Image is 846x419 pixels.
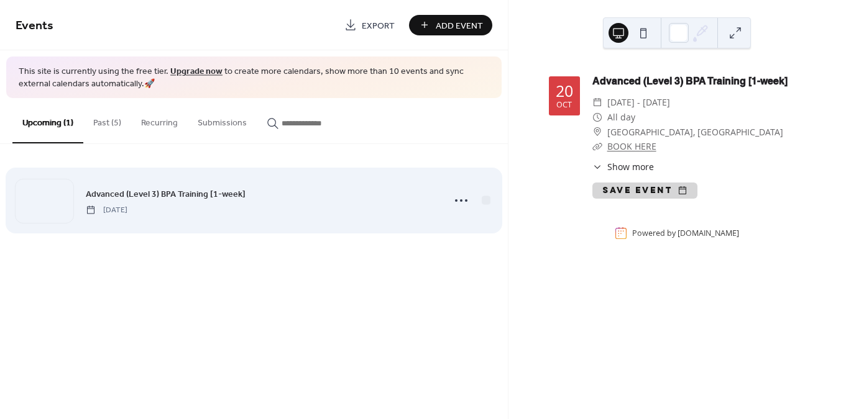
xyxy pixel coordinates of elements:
[86,187,246,201] a: Advanced (Level 3) BPA Training [1-week]
[19,66,489,90] span: This site is currently using the free tier. to create more calendars, show more than 10 events an...
[131,98,188,142] button: Recurring
[335,15,404,35] a: Export
[556,83,573,99] div: 20
[556,101,572,109] div: Oct
[592,139,602,154] div: ​
[188,98,257,142] button: Submissions
[592,125,602,140] div: ​
[607,160,654,173] span: Show more
[409,15,492,35] button: Add Event
[83,98,131,142] button: Past (5)
[678,228,739,238] a: [DOMAIN_NAME]
[607,110,635,125] span: All day
[592,95,602,110] div: ​
[632,228,739,238] div: Powered by
[12,98,83,143] button: Upcoming (1)
[592,75,788,87] a: Advanced (Level 3) BPA Training [1-week]
[592,110,602,125] div: ​
[362,19,395,32] span: Export
[592,160,602,173] div: ​
[607,140,656,152] a: BOOK HERE
[592,182,697,199] button: Save event
[436,19,483,32] span: Add Event
[86,187,246,200] span: Advanced (Level 3) BPA Training [1-week]
[86,204,127,215] span: [DATE]
[16,14,53,38] span: Events
[607,125,783,140] span: [GEOGRAPHIC_DATA], [GEOGRAPHIC_DATA]
[607,95,670,110] span: [DATE] - [DATE]
[170,63,223,80] a: Upgrade now
[592,160,654,173] button: ​Show more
